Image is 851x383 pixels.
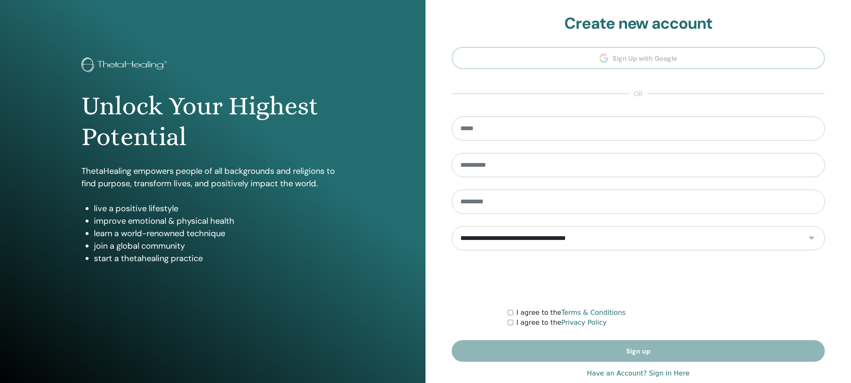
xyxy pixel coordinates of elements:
[94,252,344,264] li: start a thetahealing practice
[81,165,344,190] p: ThetaHealing empowers people of all backgrounds and religions to find purpose, transform lives, a...
[561,309,625,316] a: Terms & Conditions
[517,318,607,328] label: I agree to the
[94,215,344,227] li: improve emotional & physical health
[94,202,344,215] li: live a positive lifestyle
[575,263,701,295] iframe: reCAPTCHA
[81,91,344,153] h1: Unlock Your Highest Potential
[94,227,344,240] li: learn a world-renowned technique
[561,319,607,326] a: Privacy Policy
[94,240,344,252] li: join a global community
[452,14,825,33] h2: Create new account
[587,368,689,378] a: Have an Account? Sign in Here
[517,308,626,318] label: I agree to the
[630,89,647,99] span: or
